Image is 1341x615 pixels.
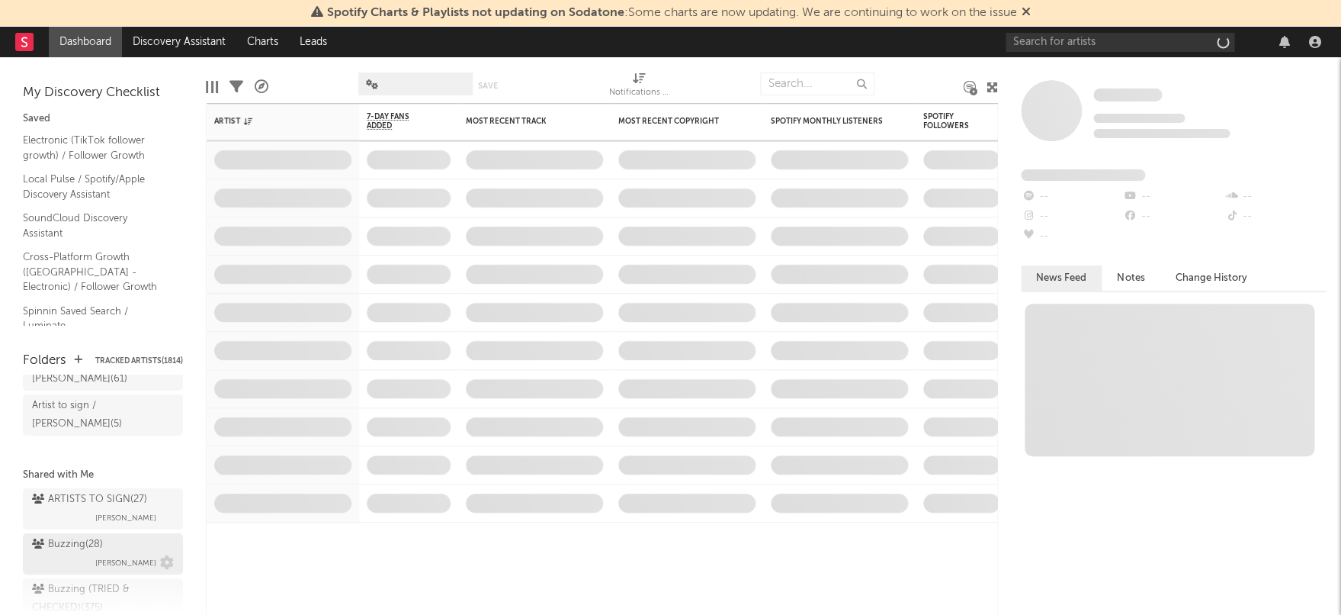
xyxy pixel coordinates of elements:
span: Spotify Charts & Playlists not updating on Sodatone [327,7,624,19]
button: News Feed [1021,266,1102,291]
div: Notifications (Artist) [609,84,670,102]
div: Spotify Followers [923,112,977,130]
span: [PERSON_NAME] [95,509,156,527]
div: Spotify Monthly Listeners [771,117,885,126]
div: My Discovery Checklist [23,84,183,102]
a: Artist to sign / [PERSON_NAME](5) [23,394,183,436]
button: Change History [1160,266,1262,291]
div: Artist to sign / [PERSON_NAME] ( 5 ) [32,397,140,433]
div: -- [1021,187,1122,207]
span: Tracking Since: [DATE] [1093,114,1185,123]
div: -- [1021,227,1122,246]
a: Cross-Platform Growth ([GEOGRAPHIC_DATA] - Electronic) / Follower Growth [23,249,168,295]
div: -- [1122,187,1224,207]
span: Dismiss [1022,7,1031,19]
button: Notes [1102,266,1160,291]
div: -- [1122,207,1224,227]
div: -- [1224,207,1326,227]
a: Some Artist [1093,88,1162,103]
a: Charts [236,27,289,57]
a: SoundCloud Discovery Assistant [23,210,168,241]
span: Fans Added by Platform [1021,169,1145,181]
span: Some Artist [1093,89,1162,101]
div: Most Recent Copyright [618,117,733,126]
div: Artist [214,117,329,126]
span: [PERSON_NAME] [95,554,156,572]
div: Most Recent Track [466,117,580,126]
div: -- [1224,187,1326,207]
a: Spinnin Saved Search / Luminate [23,303,168,334]
a: Discovery Assistant [122,27,236,57]
div: ARTISTS TO SIGN ( 27 ) [32,491,147,509]
div: Edit Columns [206,65,218,109]
span: 7-Day Fans Added [367,112,428,130]
div: Folders [23,352,66,370]
div: Notifications (Artist) [609,65,670,109]
div: Buzzing ( 28 ) [32,536,103,554]
button: Tracked Artists(1814) [95,357,183,365]
a: Buzzing(28)[PERSON_NAME] [23,533,183,575]
a: Electronic (TikTok follower growth) / Follower Growth [23,132,168,163]
a: Leads [289,27,338,57]
input: Search for artists [1006,33,1234,52]
span: 0 fans last week [1093,129,1230,138]
a: Dashboard [49,27,122,57]
div: Shared with Me [23,466,183,485]
a: ARTISTS TO SIGN(27)[PERSON_NAME] [23,488,183,530]
div: -- [1021,207,1122,227]
input: Search... [760,72,874,95]
div: Filters [229,65,243,109]
div: Saved [23,110,183,128]
button: Save [478,82,498,90]
span: : Some charts are now updating. We are continuing to work on the issue [327,7,1017,19]
a: Local Pulse / Spotify/Apple Discovery Assistant [23,171,168,202]
div: A&R Pipeline [255,65,268,109]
